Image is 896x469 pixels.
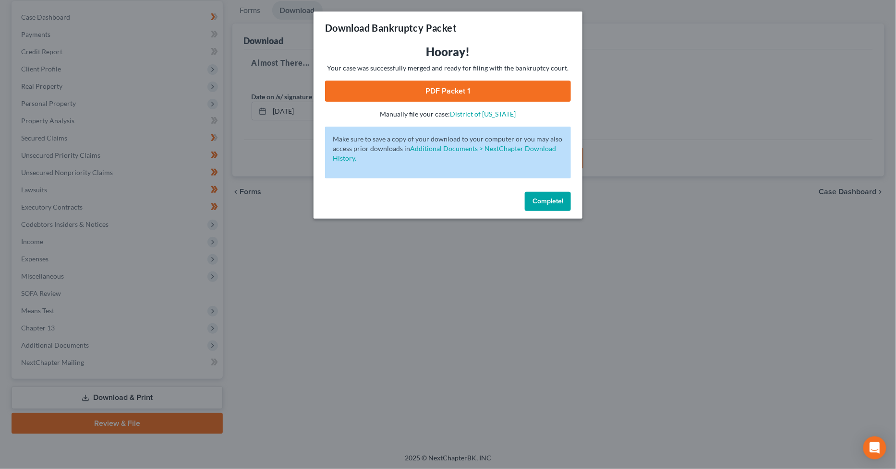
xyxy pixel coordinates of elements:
[533,197,563,205] span: Complete!
[325,21,457,35] h3: Download Bankruptcy Packet
[325,81,571,102] a: PDF Packet 1
[325,109,571,119] p: Manually file your case:
[333,144,556,162] a: Additional Documents > NextChapter Download History.
[525,192,571,211] button: Complete!
[333,134,563,163] p: Make sure to save a copy of your download to your computer or you may also access prior downloads in
[325,44,571,59] h3: Hooray!
[450,110,516,118] a: District of [US_STATE]
[325,63,571,73] p: Your case was successfully merged and ready for filing with the bankruptcy court.
[863,436,886,459] div: Open Intercom Messenger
